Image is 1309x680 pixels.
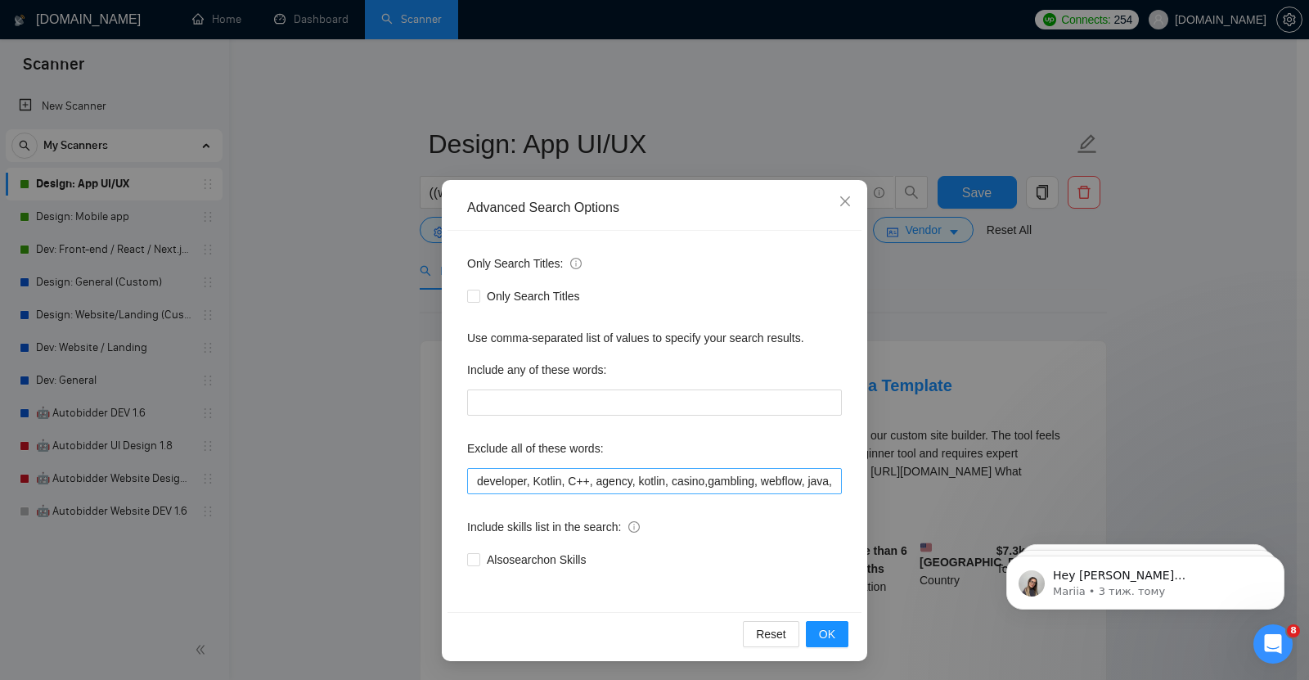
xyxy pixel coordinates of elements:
span: Include skills list in the search: [467,518,640,536]
span: Only Search Titles: [467,254,582,272]
div: Use comma-separated list of values to specify your search results. [467,329,842,347]
span: Reset [756,625,786,643]
span: Only Search Titles [480,287,587,305]
span: OK [819,625,835,643]
span: Also search on Skills [480,551,592,569]
button: Reset [743,621,799,647]
div: Advanced Search Options [467,199,842,217]
span: close [839,195,852,208]
label: Exclude all of these words: [467,435,604,462]
button: Close [823,180,867,224]
span: 8 [1287,624,1300,637]
span: info-circle [570,258,582,269]
span: info-circle [628,521,640,533]
button: OK [806,621,848,647]
label: Include any of these words: [467,357,606,383]
iframe: Intercom live chat [1253,624,1293,664]
iframe: Intercom notifications повідомлення [982,521,1309,636]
